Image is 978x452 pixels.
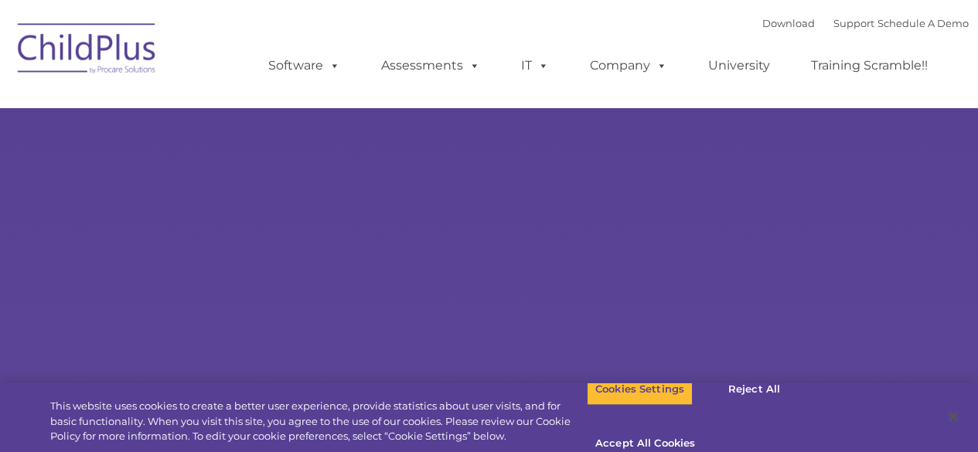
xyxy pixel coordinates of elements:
a: Schedule A Demo [877,17,969,29]
button: Close [936,399,970,433]
a: University [693,50,785,81]
div: This website uses cookies to create a better user experience, provide statistics about user visit... [50,399,587,444]
img: ChildPlus by Procare Solutions [10,12,165,90]
a: Company [574,50,683,81]
button: Reject All [706,373,803,406]
a: Support [833,17,874,29]
a: IT [506,50,564,81]
a: Assessments [366,50,496,81]
a: Training Scramble!! [796,50,943,81]
a: Download [762,17,815,29]
a: Software [253,50,356,81]
font: | [762,17,969,29]
button: Cookies Settings [587,373,693,406]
